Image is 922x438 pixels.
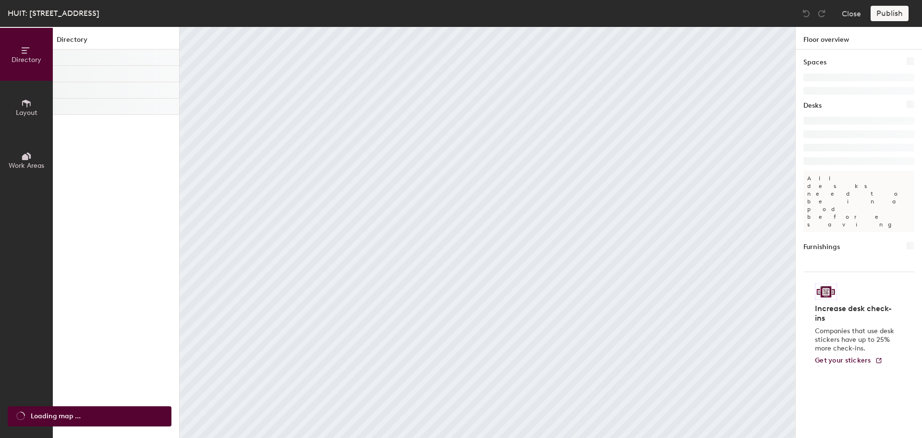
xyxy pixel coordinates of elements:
[12,56,41,64] span: Directory
[815,357,883,365] a: Get your stickers
[803,242,840,252] h1: Furnishings
[817,9,826,18] img: Redo
[815,356,871,364] span: Get your stickers
[803,100,822,111] h1: Desks
[803,57,826,68] h1: Spaces
[796,27,922,50] h1: Floor overview
[815,327,897,353] p: Companies that use desk stickers have up to 25% more check-ins.
[31,411,81,422] span: Loading map ...
[180,27,795,438] canvas: Map
[801,9,811,18] img: Undo
[815,284,837,300] img: Sticker logo
[8,7,99,19] div: HUIT: [STREET_ADDRESS]
[53,35,179,50] h1: Directory
[9,162,44,170] span: Work Areas
[803,171,914,232] p: All desks need to be in a pod before saving
[815,304,897,323] h4: Increase desk check-ins
[16,109,37,117] span: Layout
[842,6,861,21] button: Close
